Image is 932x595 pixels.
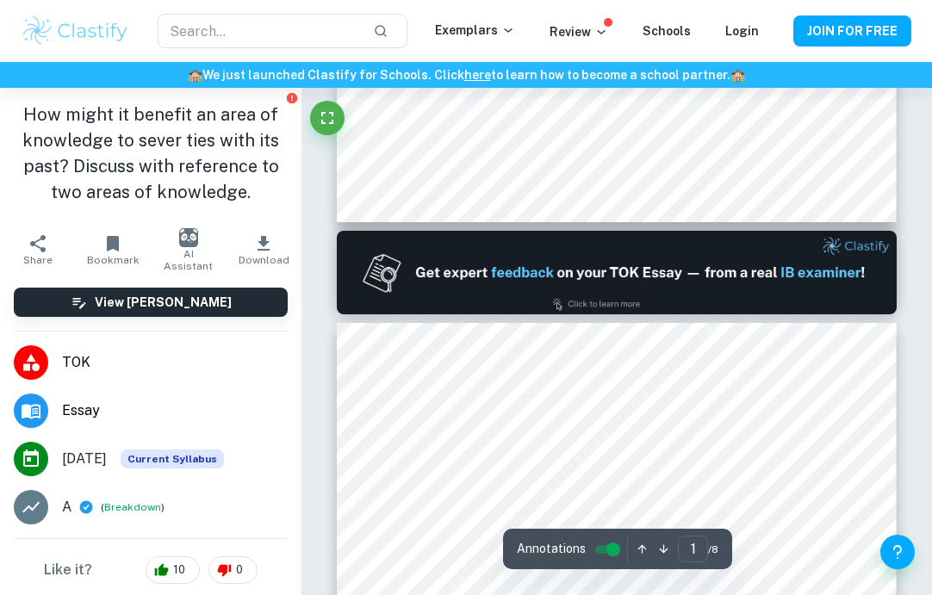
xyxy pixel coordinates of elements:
input: Search... [158,14,359,48]
button: JOIN FOR FREE [793,15,911,46]
span: Bookmark [87,254,140,266]
img: AI Assistant [179,228,198,247]
div: This exemplar is based on the current syllabus. Feel free to refer to it for inspiration/ideas wh... [121,449,224,468]
span: TOK [62,352,288,373]
h6: We just launched Clastify for Schools. Click to learn how to become a school partner. [3,65,929,84]
h6: Like it? [44,560,92,580]
span: Share [23,254,53,266]
span: AI Assistant [161,248,216,272]
button: View [PERSON_NAME] [14,288,288,317]
button: Breakdown [104,499,161,515]
img: Ad [337,231,896,314]
span: 10 [164,561,195,579]
span: Current Syllabus [121,449,224,468]
span: Essay [62,400,288,421]
p: Exemplars [435,21,515,40]
span: 🏫 [730,68,745,82]
span: ( ) [101,499,165,516]
span: Annotations [517,540,586,558]
span: Download [239,254,289,266]
p: A [62,497,71,518]
span: / 8 [708,542,718,557]
h6: View [PERSON_NAME] [95,293,232,312]
a: Schools [643,24,691,38]
button: Download [227,226,302,274]
a: here [464,68,491,82]
button: Help and Feedback [880,535,915,569]
div: 10 [146,556,200,584]
span: [DATE] [62,449,107,469]
h1: How might it benefit an area of knowledge to sever ties with its past? Discuss with reference to ... [14,102,288,205]
button: Fullscreen [310,101,345,135]
button: Report issue [285,91,298,104]
span: 0 [227,561,252,579]
button: Bookmark [76,226,152,274]
a: Login [725,24,759,38]
p: Review [550,22,608,41]
button: AI Assistant [151,226,227,274]
span: 🏫 [188,68,202,82]
img: Clastify logo [21,14,130,48]
div: 0 [208,556,258,584]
